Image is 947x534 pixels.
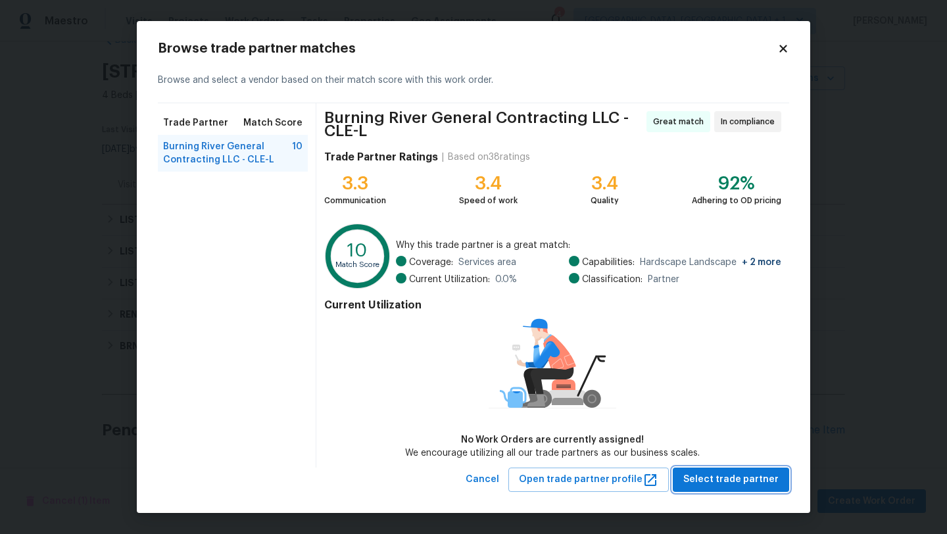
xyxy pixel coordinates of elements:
[458,256,516,269] span: Services area
[692,194,781,207] div: Adhering to OD pricing
[163,140,292,166] span: Burning River General Contracting LLC - CLE-L
[466,472,499,488] span: Cancel
[243,116,303,130] span: Match Score
[324,177,386,190] div: 3.3
[163,116,228,130] span: Trade Partner
[324,111,643,137] span: Burning River General Contracting LLC - CLE-L
[640,256,781,269] span: Hardscape Landscape
[495,273,517,286] span: 0.0 %
[324,151,438,164] h4: Trade Partner Ratings
[653,115,709,128] span: Great match
[692,177,781,190] div: 92%
[396,239,781,252] span: Why this trade partner is a great match:
[405,447,700,460] div: We encourage utilizing all our trade partners as our business scales.
[742,258,781,267] span: + 2 more
[335,262,379,269] text: Match Score
[324,194,386,207] div: Communication
[292,140,303,166] span: 10
[158,58,789,103] div: Browse and select a vendor based on their match score with this work order.
[347,241,368,260] text: 10
[409,256,453,269] span: Coverage:
[438,151,448,164] div: |
[459,194,518,207] div: Speed of work
[591,177,619,190] div: 3.4
[721,115,780,128] span: In compliance
[405,433,700,447] div: No Work Orders are currently assigned!
[409,273,490,286] span: Current Utilization:
[582,256,635,269] span: Capabilities:
[459,177,518,190] div: 3.4
[673,468,789,492] button: Select trade partner
[508,468,669,492] button: Open trade partner profile
[683,472,779,488] span: Select trade partner
[519,472,658,488] span: Open trade partner profile
[460,468,504,492] button: Cancel
[448,151,530,164] div: Based on 38 ratings
[582,273,643,286] span: Classification:
[324,299,781,312] h4: Current Utilization
[591,194,619,207] div: Quality
[158,42,777,55] h2: Browse trade partner matches
[648,273,679,286] span: Partner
